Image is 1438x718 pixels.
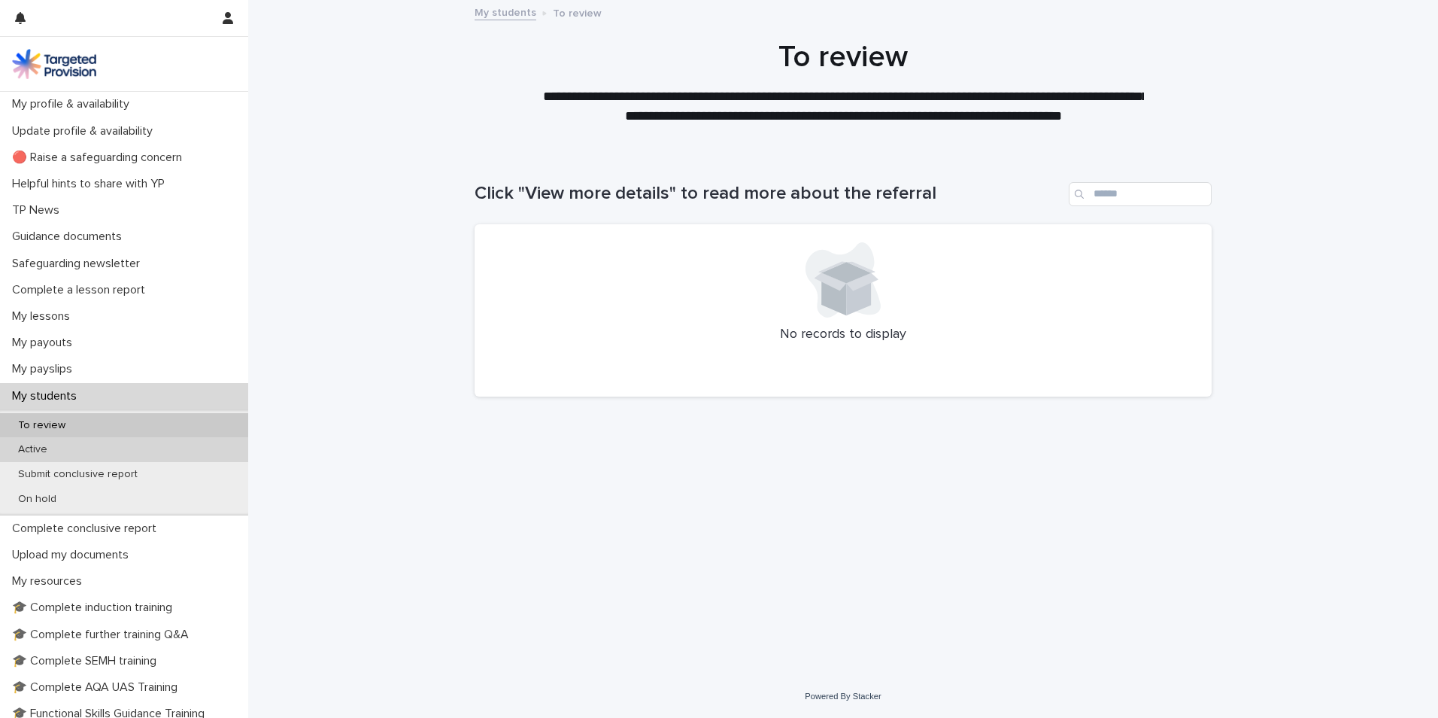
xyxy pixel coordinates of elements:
[6,124,165,138] p: Update profile & availability
[6,628,201,642] p: 🎓 Complete further training Q&A
[6,493,68,506] p: On hold
[6,601,184,615] p: 🎓 Complete induction training
[475,39,1212,75] h1: To review
[6,230,134,244] p: Guidance documents
[6,97,141,111] p: My profile & availability
[6,419,77,432] p: To review
[6,548,141,562] p: Upload my documents
[475,183,1063,205] h1: Click "View more details" to read more about the referral
[6,309,82,324] p: My lessons
[12,49,96,79] img: M5nRWzHhSzIhMunXDL62
[6,362,84,376] p: My payslips
[1069,182,1212,206] input: Search
[6,680,190,695] p: 🎓 Complete AQA UAS Training
[6,177,177,191] p: Helpful hints to share with YP
[6,336,84,350] p: My payouts
[493,327,1194,343] p: No records to display
[6,468,150,481] p: Submit conclusive report
[6,389,89,403] p: My students
[805,692,881,701] a: Powered By Stacker
[6,654,168,668] p: 🎓 Complete SEMH training
[6,203,71,218] p: TP News
[6,257,152,271] p: Safeguarding newsletter
[6,283,157,297] p: Complete a lesson report
[475,3,536,20] a: My students
[6,522,168,536] p: Complete conclusive report
[553,4,602,20] p: To review
[6,574,94,589] p: My resources
[6,443,59,456] p: Active
[6,151,194,165] p: 🔴 Raise a safeguarding concern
